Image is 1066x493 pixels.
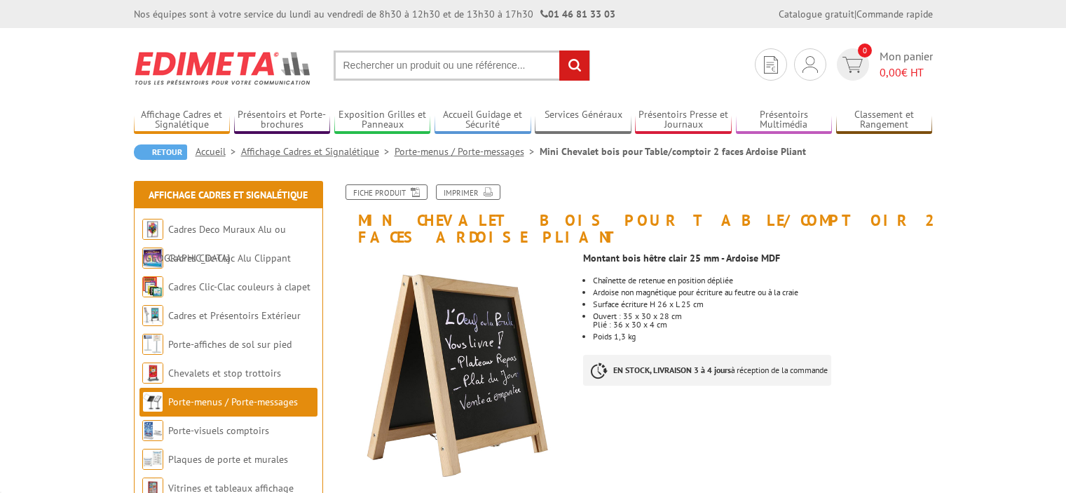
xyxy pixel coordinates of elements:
a: Porte-affiches de sol sur pied [168,338,292,351]
span: € HT [880,65,933,81]
h1: Mini Chevalet bois pour Table/comptoir 2 faces Ardoise Pliant [327,184,943,245]
a: Présentoirs et Porte-brochures [234,109,331,132]
a: Fiche produit [346,184,428,200]
img: Cadres Clic-Clac couleurs à clapet [142,276,163,297]
span: Mon panier [880,48,933,81]
a: Cadres et Présentoirs Extérieur [168,309,301,322]
p: à réception de la commande [583,355,831,386]
a: Commande rapide [856,8,933,20]
div: Nos équipes sont à votre service du lundi au vendredi de 8h30 à 12h30 et de 13h30 à 17h30 [134,7,615,21]
a: Porte-menus / Porte-messages [395,145,540,158]
li: Mini Chevalet bois pour Table/comptoir 2 faces Ardoise Pliant [540,144,806,158]
a: Affichage Cadres et Signalétique [241,145,395,158]
img: Porte-affiches de sol sur pied [142,334,163,355]
img: Plaques de porte et murales [142,449,163,470]
a: Affichage Cadres et Signalétique [134,109,231,132]
li: Chaînette de retenue en position dépliée [593,276,932,285]
img: devis rapide [842,57,863,73]
p: Ouvert : 35 x 30 x 28 cm [593,312,932,320]
a: Imprimer [436,184,500,200]
a: Cadres Clic-Clac couleurs à clapet [168,281,310,293]
a: Exposition Grilles et Panneaux [334,109,431,132]
img: 215526_chevalet_table_mini_comptoir_ardoise_pliant_3.jpg [337,252,573,489]
input: rechercher [559,50,589,81]
a: Cadres Deco Muraux Alu ou [GEOGRAPHIC_DATA] [142,223,286,264]
img: devis rapide [764,56,778,74]
strong: Montant bois hêtre clair 25 mm - Ardoise MDF [583,252,780,264]
a: Classement et Rangement [836,109,933,132]
a: Présentoirs Presse et Journaux [635,109,732,132]
a: Porte-visuels comptoirs [168,424,269,437]
a: Retour [134,144,187,160]
img: Cadres Deco Muraux Alu ou Bois [142,219,163,240]
p: Plié : 36 x 30 x 4 cm [593,320,932,329]
a: Catalogue gratuit [779,8,854,20]
strong: 01 46 81 33 03 [540,8,615,20]
strong: EN STOCK, LIVRAISON 3 à 4 jours [613,365,731,375]
a: Cadres Clic-Clac Alu Clippant [168,252,291,264]
a: devis rapide 0 Mon panier 0,00€ HT [833,48,933,81]
img: Porte-visuels comptoirs [142,420,163,441]
a: Chevalets et stop trottoirs [168,367,281,379]
a: Accueil [196,145,241,158]
li: Surface écriture H 26 x L 25 cm [593,300,932,309]
img: devis rapide [802,56,818,73]
a: Accueil Guidage et Sécurité [435,109,531,132]
div: | [779,7,933,21]
a: Plaques de porte et murales [168,453,288,466]
li: Poids 1,3 kg [593,332,932,341]
span: 0,00 [880,65,901,79]
li: Ardoise non magnétique pour écriture au feutre ou à la craie [593,288,932,297]
a: Services Généraux [535,109,631,132]
img: Porte-menus / Porte-messages [142,391,163,412]
a: Présentoirs Multimédia [736,109,833,132]
img: Edimeta [134,42,313,94]
img: Chevalets et stop trottoirs [142,363,163,384]
span: 0 [858,43,872,58]
img: Cadres et Présentoirs Extérieur [142,305,163,326]
a: Affichage Cadres et Signalétique [149,189,308,201]
input: Rechercher un produit ou une référence... [334,50,590,81]
a: Porte-menus / Porte-messages [168,396,298,408]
